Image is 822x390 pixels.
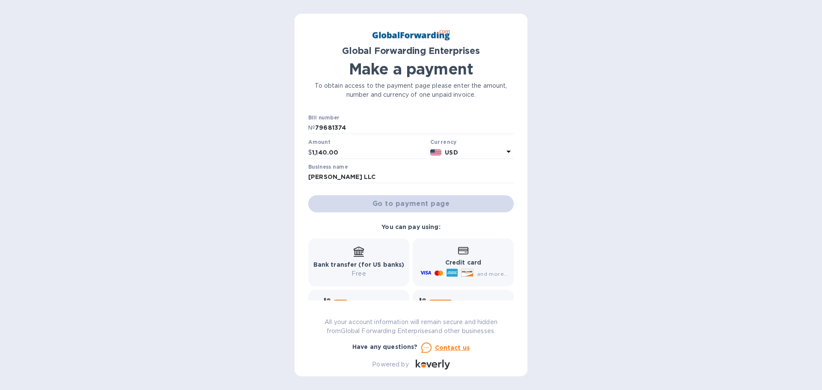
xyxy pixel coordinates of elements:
p: To obtain access to the payment page please enter the amount, number and currency of one unpaid i... [308,81,514,99]
b: Currency [430,139,457,145]
b: Bank transfer (for US banks) [313,261,405,268]
b: Credit card [445,259,481,266]
label: Amount [308,140,330,145]
h1: Make a payment [308,60,514,78]
b: Have any questions? [352,343,418,350]
input: Enter bill number [315,122,514,134]
b: USD [445,149,458,156]
p: № [308,123,315,132]
label: Bill number [308,115,339,120]
p: Free [313,269,405,278]
p: Powered by [372,360,408,369]
img: USD [430,149,442,155]
input: 0.00 [312,146,427,159]
b: You can pay using: [381,223,440,230]
b: Global Forwarding Enterprises [342,45,480,56]
input: Enter business name [308,171,514,184]
span: and more... [477,271,508,277]
label: Business name [308,164,348,170]
u: Contact us [435,344,470,351]
p: All your account information will remain secure and hidden from Global Forwarding Enterprises and... [308,318,514,336]
p: $ [308,148,312,157]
